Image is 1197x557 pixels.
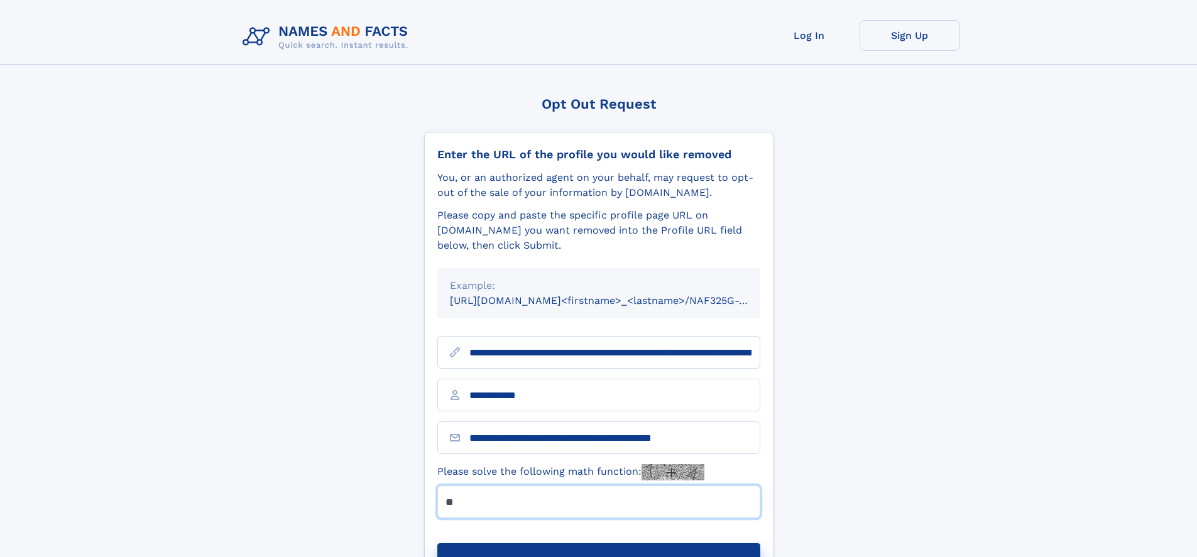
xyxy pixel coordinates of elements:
[437,208,760,253] div: Please copy and paste the specific profile page URL on [DOMAIN_NAME] you want removed into the Pr...
[450,278,748,293] div: Example:
[450,295,784,306] small: [URL][DOMAIN_NAME]<firstname>_<lastname>/NAF325G-xxxxxxxx
[759,20,860,51] a: Log In
[860,20,960,51] a: Sign Up
[437,464,704,480] label: Please solve the following math function:
[238,20,418,54] img: Logo Names and Facts
[437,170,760,200] div: You, or an authorized agent on your behalf, may request to opt-out of the sale of your informatio...
[437,148,760,161] div: Enter the URL of the profile you would like removed
[424,96,773,112] div: Opt Out Request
